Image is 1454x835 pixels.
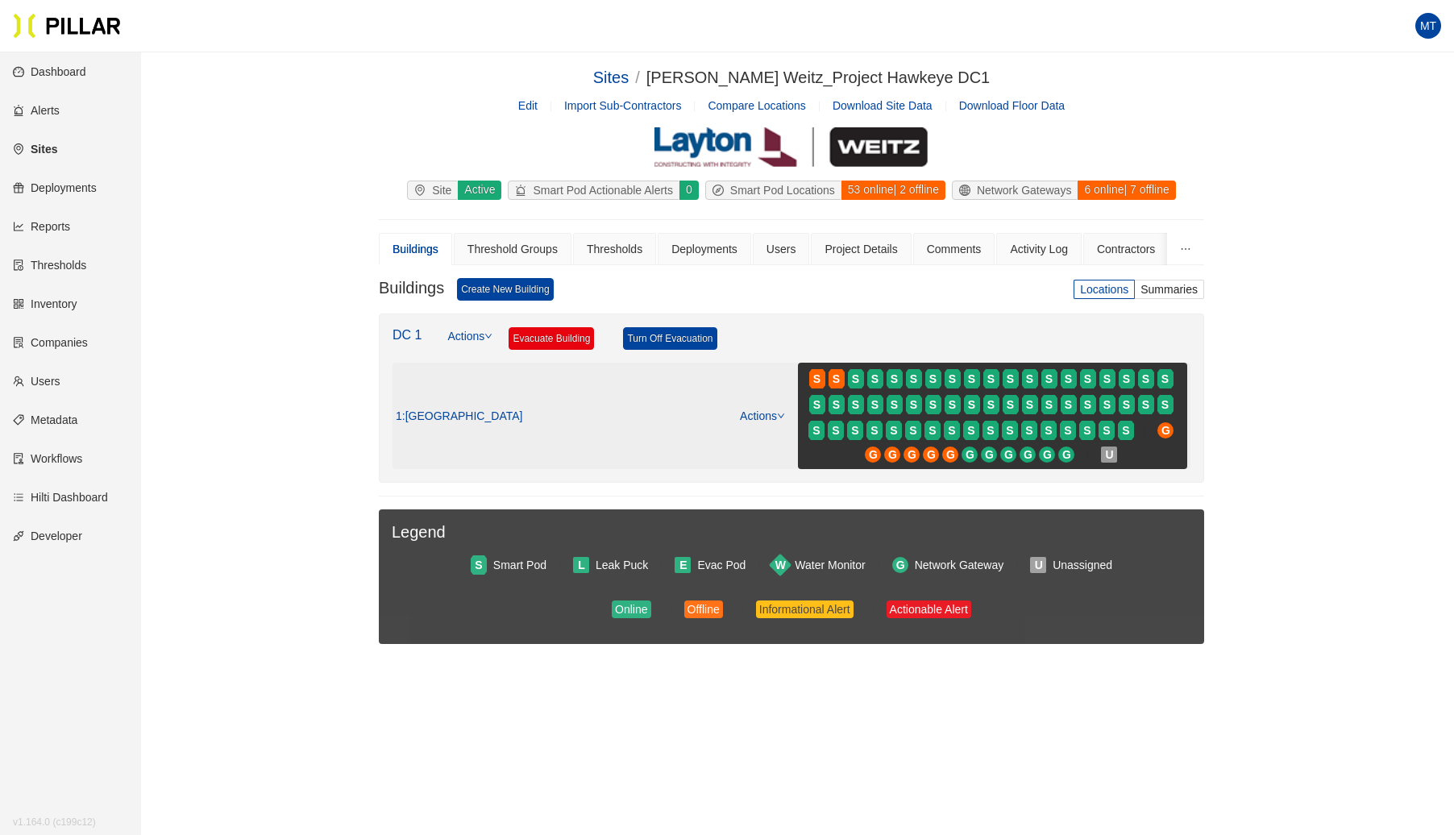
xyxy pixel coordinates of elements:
[457,278,553,301] a: Create New Building
[1142,370,1149,388] span: S
[414,185,432,196] span: environment
[833,396,840,413] span: S
[593,69,629,86] a: Sites
[13,530,82,542] a: apiDeveloper
[1077,181,1175,200] div: 6 online | 7 offline
[852,396,859,413] span: S
[679,181,699,200] div: 0
[946,446,955,463] span: G
[13,181,97,194] a: giftDeployments
[1045,370,1053,388] span: S
[968,370,975,388] span: S
[1024,446,1032,463] span: G
[1103,370,1111,388] span: S
[1161,396,1169,413] span: S
[654,127,928,168] img: Layton Weitz
[1007,370,1014,388] span: S
[393,240,438,258] div: Buildings
[832,422,839,439] span: S
[697,556,746,574] div: Evac Pod
[896,556,905,574] span: G
[515,185,533,196] span: alert
[928,422,936,439] span: S
[679,556,687,574] span: E
[408,181,458,199] div: Site
[740,409,785,422] a: Actions
[890,422,897,439] span: S
[646,65,990,90] div: [PERSON_NAME] Weitz_Project Hawkeye DC1
[909,422,916,439] span: S
[379,278,444,301] h3: Buildings
[1097,240,1155,258] div: Contractors
[1045,396,1053,413] span: S
[1180,243,1191,255] span: ellipsis
[518,99,538,112] a: Edit
[13,413,77,426] a: tagMetadata
[1064,422,1071,439] span: S
[915,556,1003,574] div: Network Gateway
[1004,446,1013,463] span: G
[968,396,975,413] span: S
[1053,556,1112,574] div: Unassigned
[1142,396,1149,413] span: S
[777,412,785,420] span: down
[13,452,82,465] a: auditWorkflows
[615,600,647,618] div: Online
[985,446,994,463] span: G
[509,327,594,350] a: Evacuate Building
[927,446,936,463] span: G
[13,259,86,272] a: exceptionThresholds
[457,181,501,200] div: Active
[959,99,1066,112] span: Download Floor Data
[825,240,897,258] div: Project Details
[949,396,956,413] span: S
[596,556,648,574] div: Leak Puck
[587,240,642,258] div: Thresholds
[1103,422,1110,439] span: S
[671,240,737,258] div: Deployments
[927,240,982,258] div: Comments
[1167,233,1204,265] button: ellipsis
[813,370,820,388] span: S
[1010,240,1068,258] div: Activity Log
[948,422,955,439] span: S
[505,181,701,200] a: alertSmart Pod Actionable Alerts0
[869,446,878,463] span: G
[1083,422,1090,439] span: S
[929,396,937,413] span: S
[447,327,492,363] a: Actions
[1026,396,1033,413] span: S
[13,13,121,39] img: Pillar Technologies
[759,600,850,618] div: Informational Alert
[402,409,523,424] span: : [GEOGRAPHIC_DATA]
[967,422,974,439] span: S
[1045,422,1052,439] span: S
[908,446,916,463] span: G
[688,600,720,618] div: Offline
[1062,446,1071,463] span: G
[13,375,60,388] a: teamUsers
[949,370,956,388] span: S
[1065,396,1072,413] span: S
[484,332,492,340] span: down
[578,556,585,574] span: L
[13,104,60,117] a: alertAlerts
[1161,370,1169,388] span: S
[708,99,805,112] a: Compare Locations
[910,370,917,388] span: S
[833,370,840,388] span: S
[13,143,57,156] a: environmentSites
[987,370,995,388] span: S
[1161,422,1170,439] span: G
[871,396,879,413] span: S
[888,446,897,463] span: G
[564,99,682,112] span: Import Sub-Contractors
[467,240,558,258] div: Threshold Groups
[1105,446,1113,463] span: U
[1084,370,1091,388] span: S
[396,409,522,424] div: 1
[1420,13,1436,39] span: MT
[623,327,717,350] a: Turn Off Evacuation
[493,556,546,574] div: Smart Pod
[13,491,108,504] a: barsHilti Dashboard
